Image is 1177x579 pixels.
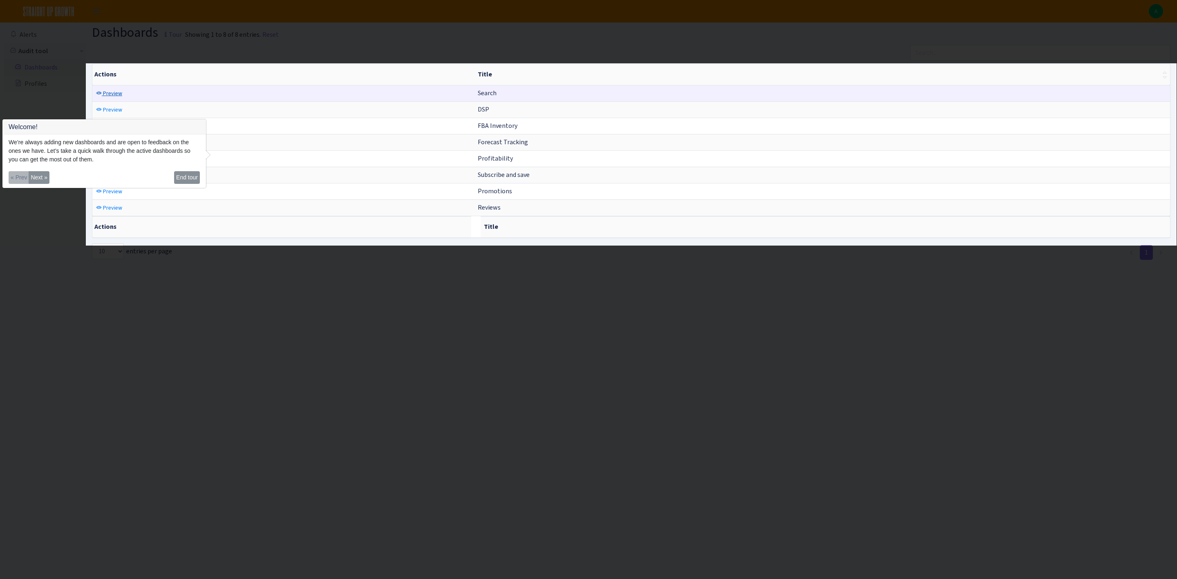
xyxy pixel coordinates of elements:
span: Preview [103,89,122,97]
span: Promotions [478,187,512,195]
button: End tour [174,171,200,184]
span: Preview [103,204,122,212]
th: Title : activate to sort column ascending [474,64,1170,85]
span: FBA Inventory [478,121,517,130]
button: « Prev [9,171,29,184]
span: DSP [478,105,489,114]
th: Actions [92,64,474,85]
div: We’re always adding new dashboards and are open to feedback on the ones we have. Let’s take a qui... [3,134,206,168]
button: Next » [29,171,49,184]
span: Preview [103,188,122,195]
select: entries per page [92,244,124,259]
label: entries per page [92,244,172,259]
h3: Welcome! [3,120,206,134]
a: Preview [94,87,124,100]
a: Preview [94,185,124,198]
span: Forecast Tracking [478,138,528,146]
span: Preview [103,106,122,114]
th: Title [481,216,1170,237]
span: Search [478,89,497,97]
span: Reviews [478,203,501,212]
a: Preview [94,103,124,116]
a: Preview [94,201,124,214]
span: Subscribe and save [478,170,530,179]
th: Actions [92,216,471,237]
span: Profitability [478,154,513,163]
